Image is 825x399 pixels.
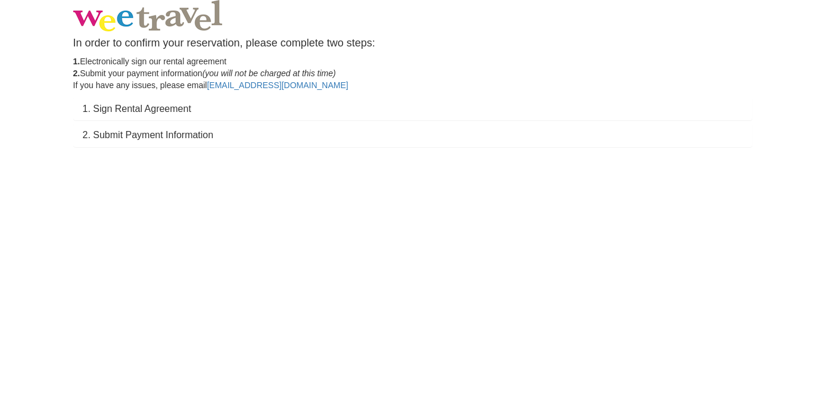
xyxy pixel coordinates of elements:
[83,104,743,114] h3: 1. Sign Rental Agreement
[207,80,348,90] a: [EMAIL_ADDRESS][DOMAIN_NAME]
[73,55,752,91] p: Electronically sign our rental agreement Submit your payment information If you have any issues, ...
[83,130,743,141] h3: 2. Submit Payment Information
[73,68,80,78] strong: 2.
[73,38,752,49] h4: In order to confirm your reservation, please complete two steps:
[73,57,80,66] strong: 1.
[203,68,336,78] em: (you will not be charged at this time)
